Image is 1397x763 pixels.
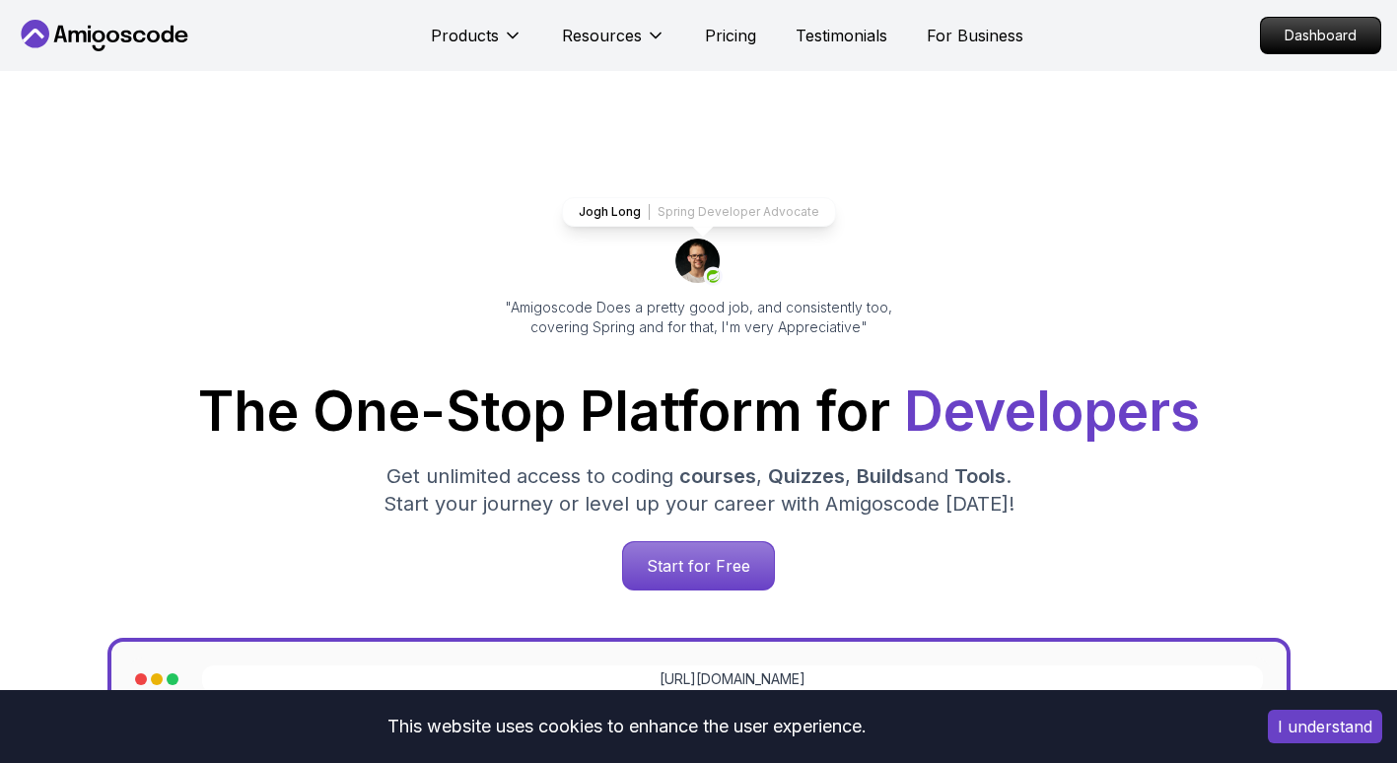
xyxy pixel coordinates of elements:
[675,239,723,286] img: josh long
[705,24,756,47] a: Pricing
[679,464,756,488] span: courses
[658,204,819,220] p: Spring Developer Advocate
[1260,17,1381,54] a: Dashboard
[796,24,887,47] a: Testimonials
[562,24,642,47] p: Resources
[768,464,845,488] span: Quizzes
[904,379,1200,444] span: Developers
[478,298,920,337] p: "Amigoscode Does a pretty good job, and consistently too, covering Spring and for that, I'm very ...
[431,24,523,63] button: Products
[660,669,805,689] a: [URL][DOMAIN_NAME]
[1268,710,1382,743] button: Accept cookies
[927,24,1023,47] a: For Business
[431,24,499,47] p: Products
[954,464,1006,488] span: Tools
[562,24,665,63] button: Resources
[25,384,1373,439] h1: The One-Stop Platform for
[15,705,1238,748] div: This website uses cookies to enhance the user experience.
[579,204,641,220] p: Jogh Long
[1261,18,1380,53] p: Dashboard
[857,464,914,488] span: Builds
[623,542,774,590] p: Start for Free
[622,541,775,590] a: Start for Free
[368,462,1030,518] p: Get unlimited access to coding , , and . Start your journey or level up your career with Amigosco...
